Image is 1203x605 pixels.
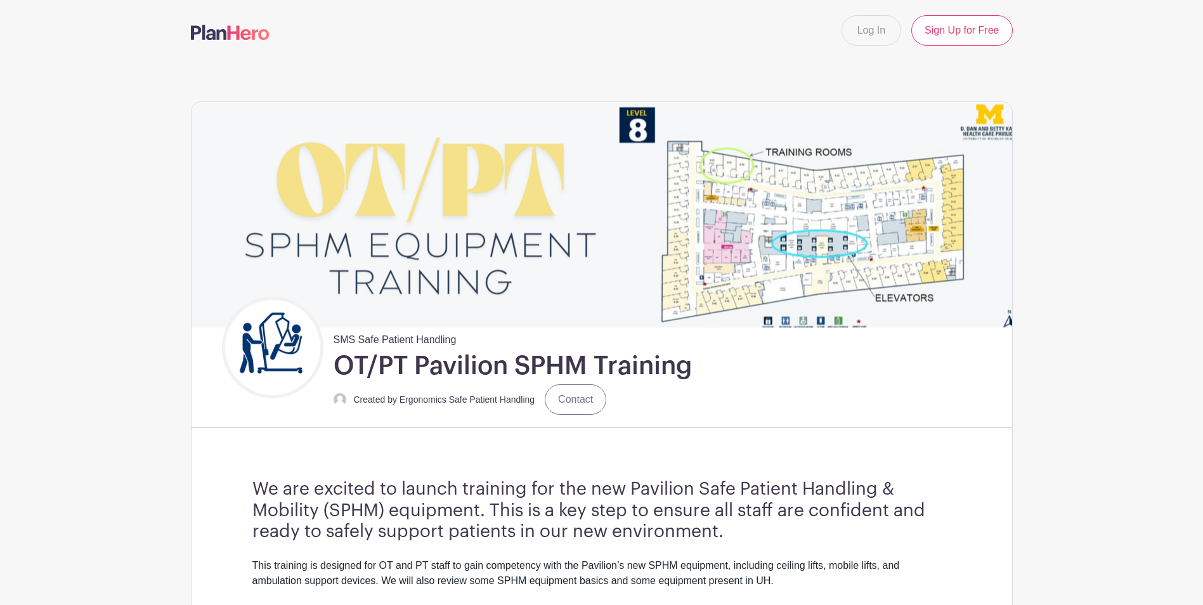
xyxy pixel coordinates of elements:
span: SMS Safe Patient Handling [334,327,457,348]
a: Sign Up for Free [911,15,1012,46]
div: This training is designed for OT and PT staff to gain competency with the Pavilion’s new SPHM equ... [252,558,951,604]
h3: We are excited to launch training for the new Pavilion Safe Patient Handling & Mobility (SPHM) eq... [252,479,951,543]
img: event_banner_9671.png [192,102,1012,327]
small: Created by Ergonomics Safe Patient Handling [354,394,535,405]
img: default-ce2991bfa6775e67f084385cd625a349d9dcbb7a52a09fb2fda1e96e2d18dcdb.png [334,393,346,406]
img: logo-507f7623f17ff9eddc593b1ce0a138ce2505c220e1c5a4e2b4648c50719b7d32.svg [191,25,270,40]
a: Log In [842,15,901,46]
img: Untitled%20design.png [225,300,320,395]
h1: OT/PT Pavilion SPHM Training [334,350,692,382]
a: Contact [545,384,606,415]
